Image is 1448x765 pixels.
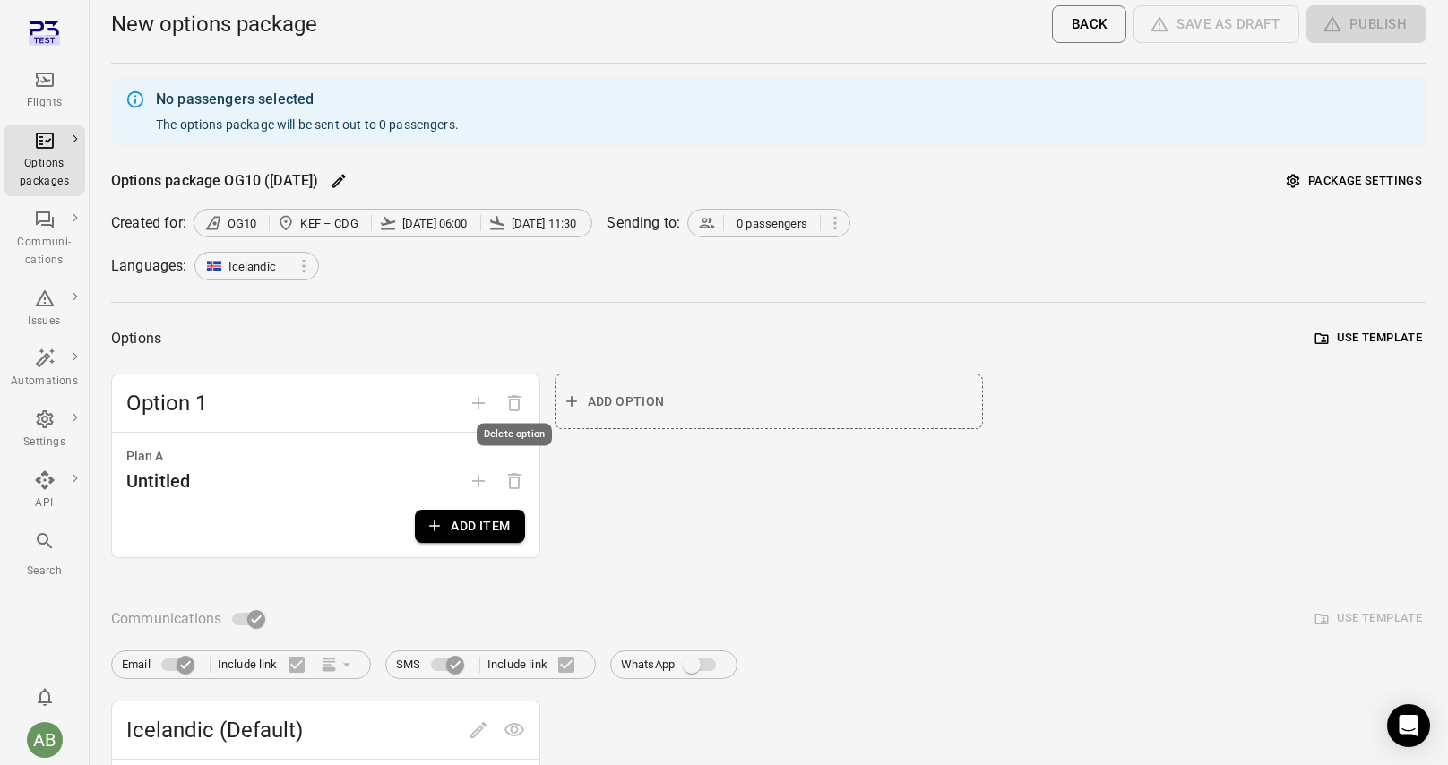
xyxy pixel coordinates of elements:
label: Include link [487,646,585,683]
span: Delete option [496,393,532,410]
div: Settings [11,434,78,451]
div: Issues [11,313,78,331]
a: Communi-cations [4,203,85,275]
div: API [11,494,78,512]
button: Search [4,525,85,585]
span: Add option [461,393,496,410]
label: Include link [218,646,315,683]
button: Back [1052,5,1127,43]
h1: New options package [111,10,317,39]
div: The options package will be sent out to 0 passengers. [156,83,459,141]
span: KEF – CDG [300,215,358,233]
button: Add item [415,510,524,543]
span: Add plan [461,471,496,488]
a: Issues [4,282,85,336]
span: [DATE] 11:30 [512,215,577,233]
div: No passengers selected [156,89,459,110]
span: Icelandic [228,258,276,276]
a: Options packages [4,125,85,196]
div: Options packages [11,155,78,191]
button: Edit [325,168,352,194]
label: SMS [396,648,472,682]
span: [DATE] 06:00 [402,215,468,233]
div: Delete option [477,424,552,446]
span: 0 passengers [737,215,807,233]
a: Settings [4,403,85,457]
div: Untitled [126,467,190,495]
a: Flights [4,64,85,117]
span: Icelandic (Default) [126,716,461,744]
div: Options package OG10 ([DATE]) [111,170,318,192]
span: Edit [461,720,496,737]
span: Communications [111,606,221,632]
button: Notifications [27,679,63,715]
button: Package settings [1282,168,1426,195]
div: Options [111,326,161,351]
label: Email [122,648,203,682]
span: Option 1 [126,389,461,417]
span: Options need to have at least one plan [496,471,532,488]
span: Preview [496,720,532,737]
div: Search [11,563,78,580]
a: Automations [4,342,85,396]
div: Communi-cations [11,234,78,270]
div: Icelandic [194,252,319,280]
button: Use template [1311,324,1426,352]
button: Aslaug Bjarnadottir [20,715,70,765]
label: WhatsApp [621,648,727,682]
div: Automations [11,373,78,391]
div: Plan A [126,447,525,467]
div: Created for: [111,212,186,234]
div: AB [27,722,63,758]
div: Open Intercom Messenger [1387,704,1430,747]
div: Languages: [111,255,187,277]
div: 0 passengers [687,209,850,237]
div: Sending to: [607,212,680,234]
a: API [4,464,85,518]
div: Flights [11,94,78,112]
span: OG10 [228,215,257,233]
